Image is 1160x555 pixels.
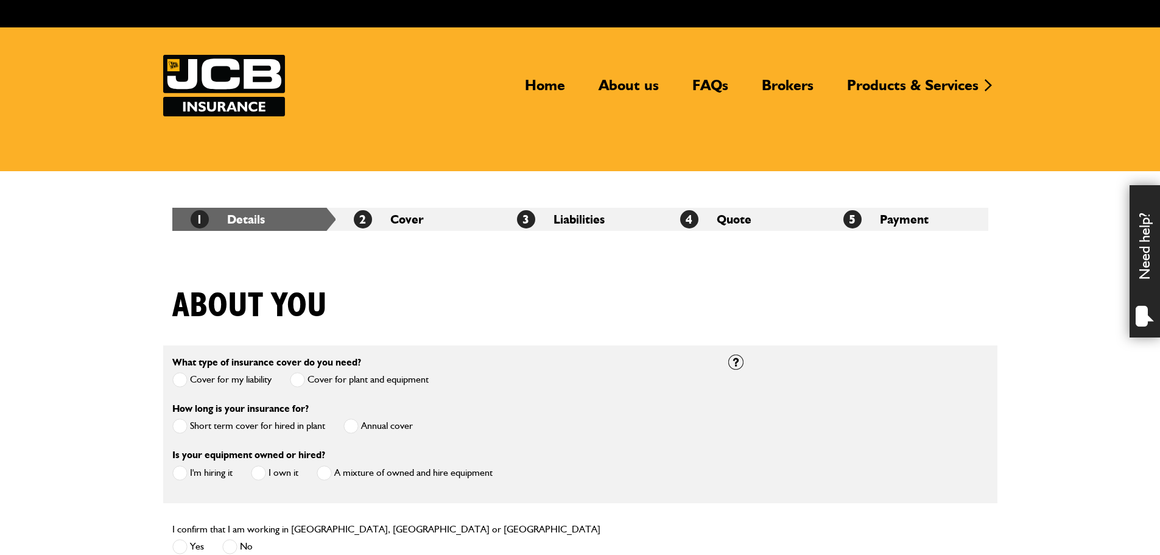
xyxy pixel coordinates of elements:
a: Products & Services [838,76,988,104]
label: Short term cover for hired in plant [172,419,325,434]
div: Need help? [1130,185,1160,338]
label: Yes [172,539,204,554]
label: What type of insurance cover do you need? [172,358,361,367]
label: Is your equipment owned or hired? [172,450,325,460]
label: I'm hiring it [172,465,233,481]
label: I confirm that I am working in [GEOGRAPHIC_DATA], [GEOGRAPHIC_DATA] or [GEOGRAPHIC_DATA] [172,525,600,534]
a: About us [589,76,668,104]
a: Brokers [753,76,823,104]
h1: About you [172,286,327,327]
li: Quote [662,208,825,231]
label: How long is your insurance for? [172,404,309,414]
label: No [222,539,253,554]
label: A mixture of owned and hire equipment [317,465,493,481]
label: Annual cover [343,419,413,434]
li: Cover [336,208,499,231]
a: Home [516,76,574,104]
label: I own it [251,465,298,481]
a: JCB Insurance Services [163,55,285,116]
li: Details [172,208,336,231]
li: Liabilities [499,208,662,231]
span: 4 [680,210,698,228]
span: 2 [354,210,372,228]
img: JCB Insurance Services logo [163,55,285,116]
li: Payment [825,208,988,231]
span: 3 [517,210,535,228]
span: 5 [843,210,862,228]
label: Cover for my liability [172,372,272,387]
span: 1 [191,210,209,228]
label: Cover for plant and equipment [290,372,429,387]
a: FAQs [683,76,737,104]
